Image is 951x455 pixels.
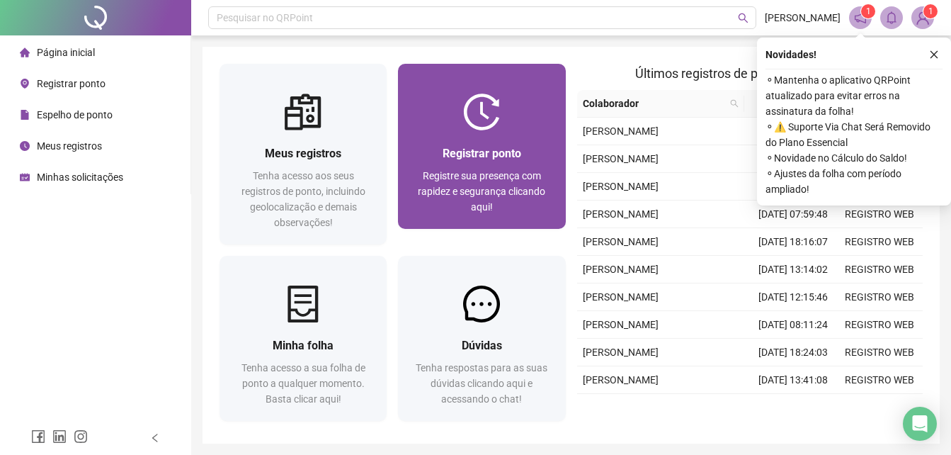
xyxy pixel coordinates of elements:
[765,150,943,166] span: ⚬ Novidade no Cálculo do Saldo!
[836,366,923,394] td: REGISTRO WEB
[52,429,67,444] span: linkedin
[583,374,659,386] span: [PERSON_NAME]
[635,66,864,81] span: Últimos registros de ponto sincronizados
[150,433,160,443] span: left
[836,311,923,339] td: REGISTRO WEB
[750,118,836,145] td: [DATE] 18:14:47
[583,347,659,358] span: [PERSON_NAME]
[31,429,45,444] span: facebook
[583,264,659,275] span: [PERSON_NAME]
[20,79,30,89] span: environment
[750,228,836,256] td: [DATE] 18:16:07
[273,339,334,352] span: Minha folha
[583,236,659,247] span: [PERSON_NAME]
[37,172,123,183] span: Minhas solicitações
[37,140,102,152] span: Meus registros
[750,256,836,283] td: [DATE] 13:14:02
[583,181,659,192] span: [PERSON_NAME]
[462,339,502,352] span: Dúvidas
[912,7,933,28] img: 94119
[220,64,387,245] a: Meus registrosTenha acesso aos seus registros de ponto, incluindo geolocalização e demais observa...
[241,170,365,228] span: Tenha acesso aos seus registros de ponto, incluindo geolocalização e demais observações!
[583,208,659,220] span: [PERSON_NAME]
[903,407,937,441] div: Open Intercom Messenger
[836,228,923,256] td: REGISTRO WEB
[265,147,341,160] span: Meus registros
[583,125,659,137] span: [PERSON_NAME]
[836,283,923,311] td: REGISTRO WEB
[583,319,659,330] span: [PERSON_NAME]
[37,109,113,120] span: Espelho de ponto
[74,429,88,444] span: instagram
[750,96,811,111] span: Data/Hora
[836,339,923,366] td: REGISTRO WEB
[727,93,741,114] span: search
[836,201,923,228] td: REGISTRO WEB
[583,96,725,111] span: Colaborador
[750,283,836,311] td: [DATE] 12:15:46
[37,78,106,89] span: Registrar ponto
[220,256,387,421] a: Minha folhaTenha acesso a sua folha de ponto a qualquer momento. Basta clicar aqui!
[418,170,545,213] span: Registre sua presença com rapidez e segurança clicando aqui!
[750,201,836,228] td: [DATE] 07:59:48
[929,50,939,60] span: close
[836,394,923,422] td: REGISTRO WEB
[750,366,836,394] td: [DATE] 13:41:08
[750,394,836,422] td: [DATE] 12:50:43
[744,90,828,118] th: Data/Hora
[37,47,95,58] span: Página inicial
[443,147,521,160] span: Registrar ponto
[738,13,748,23] span: search
[928,6,933,16] span: 1
[765,72,943,119] span: ⚬ Mantenha o aplicativo QRPoint atualizado para evitar erros na assinatura da folha!
[398,64,565,229] a: Registrar pontoRegistre sua presença com rapidez e segurança clicando aqui!
[885,11,898,24] span: bell
[861,4,875,18] sup: 1
[750,311,836,339] td: [DATE] 08:11:24
[836,256,923,283] td: REGISTRO WEB
[866,6,871,16] span: 1
[750,339,836,366] td: [DATE] 18:24:03
[750,145,836,173] td: [DATE] 13:49:59
[241,362,365,405] span: Tenha acesso a sua folha de ponto a qualquer momento. Basta clicar aqui!
[750,173,836,201] td: [DATE] 12:52:45
[765,119,943,150] span: ⚬ ⚠️ Suporte Via Chat Será Removido do Plano Essencial
[765,166,943,197] span: ⚬ Ajustes da folha com período ampliado!
[854,11,867,24] span: notification
[20,172,30,182] span: schedule
[20,110,30,120] span: file
[20,141,30,151] span: clock-circle
[20,47,30,57] span: home
[398,256,565,421] a: DúvidasTenha respostas para as suas dúvidas clicando aqui e acessando o chat!
[765,47,816,62] span: Novidades !
[583,291,659,303] span: [PERSON_NAME]
[583,153,659,164] span: [PERSON_NAME]
[416,362,547,405] span: Tenha respostas para as suas dúvidas clicando aqui e acessando o chat!
[923,4,938,18] sup: Atualize o seu contato no menu Meus Dados
[730,99,739,108] span: search
[765,10,841,26] span: [PERSON_NAME]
